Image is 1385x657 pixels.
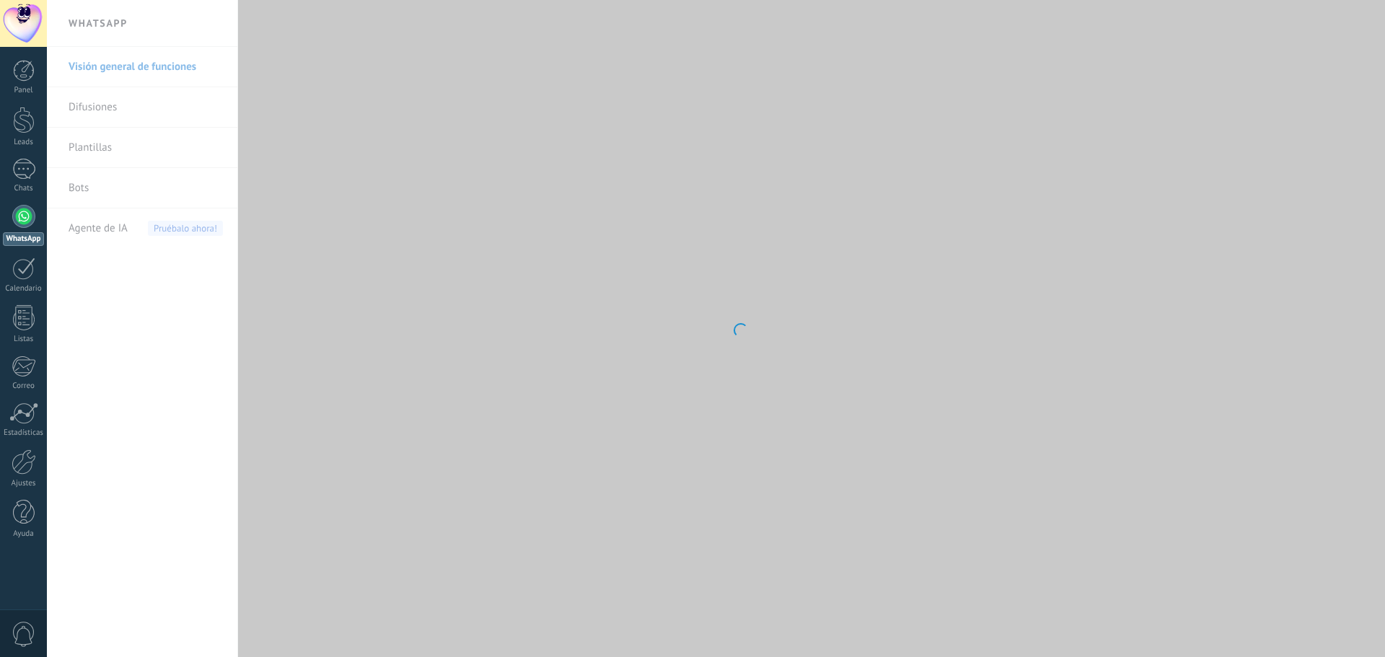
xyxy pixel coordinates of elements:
[3,138,45,147] div: Leads
[3,428,45,438] div: Estadísticas
[3,184,45,193] div: Chats
[3,382,45,391] div: Correo
[3,284,45,294] div: Calendario
[3,232,44,246] div: WhatsApp
[3,335,45,344] div: Listas
[3,86,45,95] div: Panel
[3,529,45,539] div: Ayuda
[3,479,45,488] div: Ajustes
